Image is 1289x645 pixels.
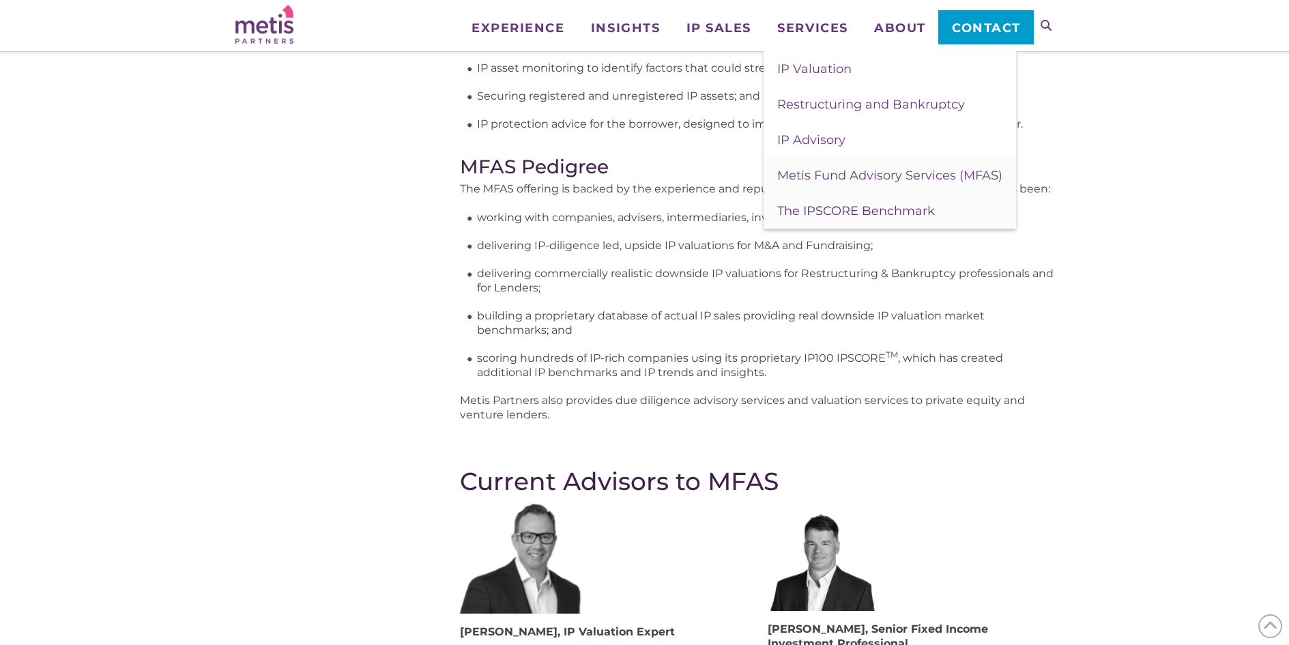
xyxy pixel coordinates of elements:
p: The MFAS offering is backed by the experience and reputation of Metis Partners, who since [DATE] ... [460,182,1054,196]
span: Services [777,22,848,34]
span: IP Advisory [777,132,845,147]
h2: Current Advisors to MFAS [460,467,1054,496]
span: Back to Top [1258,614,1282,638]
li: IP protection advice for the borrower, designed to improve the value of IP as collateral for the ... [477,117,1054,131]
span: The IPSCORE Benchmark [777,203,935,218]
span: IP Sales [686,22,751,34]
a: The IPSCORE Benchmark [764,193,1016,229]
a: Restructuring and Bankruptcy [764,87,1016,122]
li: building a proprietary database of actual IP sales providing real downside IP valuation market be... [477,309,1054,337]
h3: MFAS Pedigree [460,155,1054,178]
li: working with companies, advisers, intermediaries, investors and lenders; [477,210,1054,225]
span: Metis Fund Advisory Services (MFAS) [777,168,1002,183]
span: IP Valuation [777,61,852,76]
span: Restructuring and Bankruptcy [777,97,965,112]
strong: [PERSON_NAME], IP Valuation Expert [460,625,675,638]
p: Metis Partners also provides due diligence advisory services and valuation services to private eq... [460,393,1054,422]
a: Metis Fund Advisory Services (MFAS) [764,158,1016,193]
li: scoring hundreds of IP-rich companies using its proprietary IP100 IPSCORE , which has created add... [477,351,1054,379]
li: delivering IP-diligence led, upside IP valuations for M&A and Fundraising; [477,238,1054,253]
li: IP asset monitoring to identify factors that could strengthen or even undermine IP collateral; [477,61,1054,75]
span: About [874,22,926,34]
a: Contact [938,10,1033,44]
sup: TM [886,349,898,360]
span: Insights [591,22,660,34]
a: IP Advisory [764,122,1016,158]
img: Metis Partners [235,5,293,44]
a: IP Valuation [764,51,1016,87]
span: Contact [952,22,1021,34]
li: Securing registered and unregistered IP assets; and [477,89,1054,103]
span: Experience [472,22,564,34]
li: delivering commercially realistic downside IP valuations for Restructuring & Bankruptcy professio... [477,266,1054,295]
